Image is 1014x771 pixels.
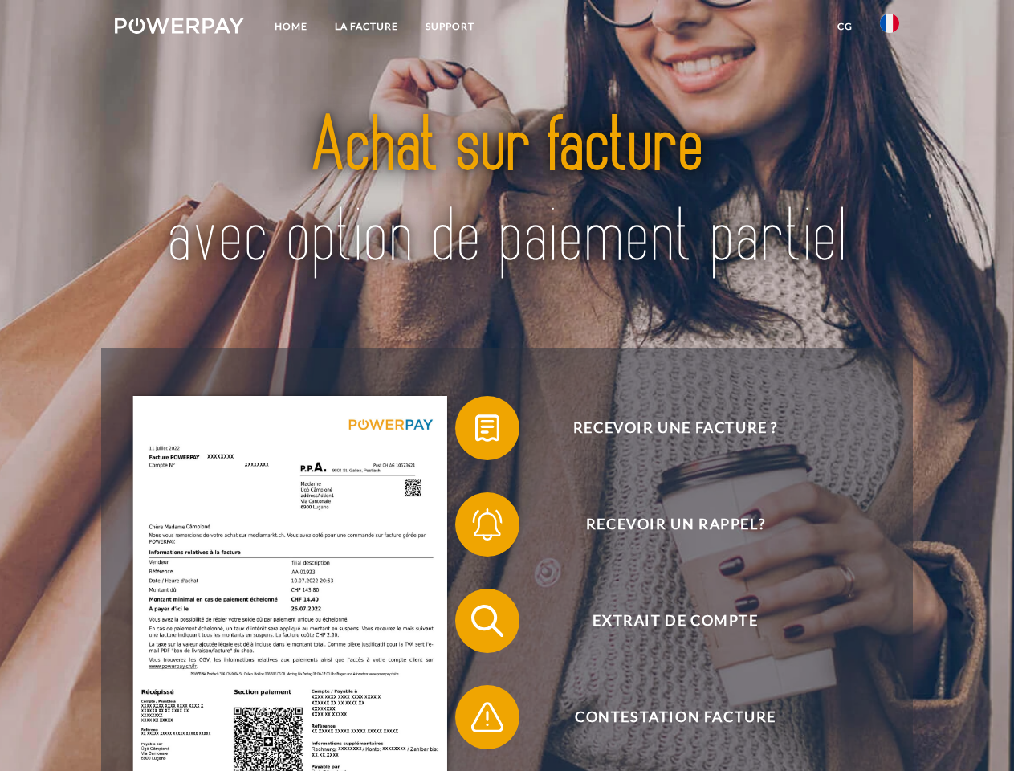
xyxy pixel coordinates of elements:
[478,589,872,653] span: Extrait de compte
[455,685,873,749] button: Contestation Facture
[880,14,899,33] img: fr
[467,408,507,448] img: qb_bill.svg
[467,601,507,641] img: qb_search.svg
[455,589,873,653] button: Extrait de compte
[478,492,872,557] span: Recevoir un rappel?
[153,77,861,308] img: title-powerpay_fr.svg
[261,12,321,41] a: Home
[321,12,412,41] a: LA FACTURE
[467,504,507,545] img: qb_bell.svg
[455,396,873,460] button: Recevoir une facture ?
[115,18,244,34] img: logo-powerpay-white.svg
[478,396,872,460] span: Recevoir une facture ?
[478,685,872,749] span: Contestation Facture
[824,12,866,41] a: CG
[467,697,507,737] img: qb_warning.svg
[455,492,873,557] button: Recevoir un rappel?
[412,12,488,41] a: Support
